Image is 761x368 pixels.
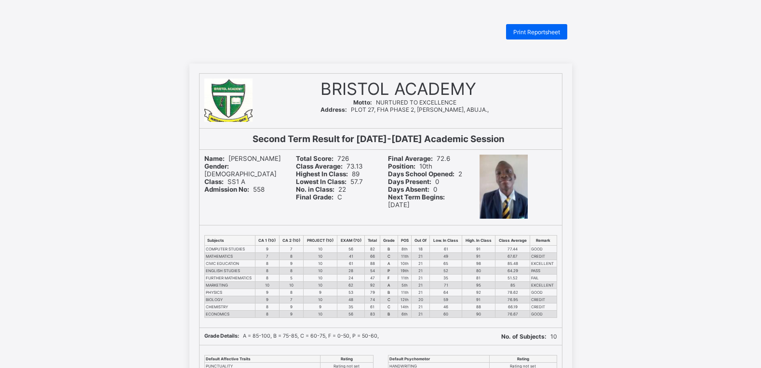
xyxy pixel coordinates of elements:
[398,275,412,282] td: 11th
[255,296,280,303] td: 9
[380,253,398,260] td: C
[255,275,280,282] td: 8
[365,246,380,253] td: 82
[204,303,255,311] td: CHEMISTRY
[353,99,456,106] span: NURTURED TO EXCELLENCE
[337,246,365,253] td: 56
[530,253,557,260] td: CREDIT
[337,303,365,311] td: 35
[412,267,430,275] td: 21
[495,253,530,260] td: 67.67
[365,303,380,311] td: 61
[337,296,365,303] td: 48
[380,260,398,267] td: A
[412,260,430,267] td: 21
[380,236,398,246] th: Grade
[204,260,255,267] td: CIVIC EDUCATION
[204,162,229,170] b: Gender:
[204,289,255,296] td: PHYSICS
[530,260,557,267] td: EXCELLENT
[495,311,530,318] td: 76.67
[388,185,437,193] span: 0
[296,170,348,178] b: Highest In Class:
[530,282,557,289] td: EXCELLENT
[204,333,379,339] span: A = 85-100, B = 75-85, C = 60-75, F = 0-50, P = 50-60,
[304,246,337,253] td: 10
[430,289,462,296] td: 64
[388,170,462,178] span: 2
[279,246,304,253] td: 7
[380,275,398,282] td: F
[337,267,365,275] td: 28
[412,311,430,318] td: 21
[204,162,277,178] span: [DEMOGRAPHIC_DATA]
[412,289,430,296] td: 21
[430,311,462,318] td: 60
[398,260,412,267] td: 10th
[462,282,495,289] td: 95
[255,236,280,246] th: CA 1 (10)
[489,355,557,363] th: Rating
[380,296,398,303] td: C
[204,236,255,246] th: Subjects
[279,296,304,303] td: 7
[365,311,380,318] td: 83
[296,193,334,201] b: Final Grade:
[255,253,280,260] td: 7
[412,236,430,246] th: Out Of
[495,267,530,275] td: 64.29
[513,28,560,36] span: Print Reportsheet
[495,275,530,282] td: 51.52
[430,267,462,275] td: 52
[255,246,280,253] td: 9
[380,303,398,311] td: C
[501,333,547,340] b: No. of Subjects:
[495,303,530,311] td: 66.19
[365,236,380,246] th: Total
[380,289,398,296] td: B
[398,253,412,260] td: 11th
[253,133,505,145] b: Second Term Result for [DATE]-[DATE] Academic Session
[388,355,489,363] th: Default Psychomotor
[398,311,412,318] td: 6th
[255,303,280,311] td: 8
[365,260,380,267] td: 88
[388,170,454,178] b: Days School Opened:
[530,275,557,282] td: FAIL
[204,185,265,193] span: 558
[296,193,342,201] span: C
[530,289,557,296] td: GOOD
[388,162,432,170] span: 10th
[462,296,495,303] td: 91
[388,185,429,193] b: Days Absent:
[388,193,445,201] b: Next Term Begins:
[304,275,337,282] td: 10
[304,267,337,275] td: 10
[530,303,557,311] td: CREDIT
[255,267,280,275] td: 8
[462,267,495,275] td: 80
[495,289,530,296] td: 78.62
[304,296,337,303] td: 10
[255,311,280,318] td: 8
[304,236,337,246] th: PROJECT (10)
[412,246,430,253] td: 18
[279,282,304,289] td: 10
[337,311,365,318] td: 56
[462,253,495,260] td: 91
[296,185,346,193] span: 22
[255,282,280,289] td: 10
[430,296,462,303] td: 59
[430,303,462,311] td: 46
[204,275,255,282] td: FURTHER MATHEMATICS
[337,253,365,260] td: 41
[412,282,430,289] td: 21
[412,303,430,311] td: 21
[412,253,430,260] td: 21
[296,162,343,170] b: Class Average:
[304,289,337,296] td: 9
[204,311,255,318] td: ECONOMICS
[462,260,495,267] td: 98
[353,99,372,106] b: Motto:
[279,303,304,311] td: 9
